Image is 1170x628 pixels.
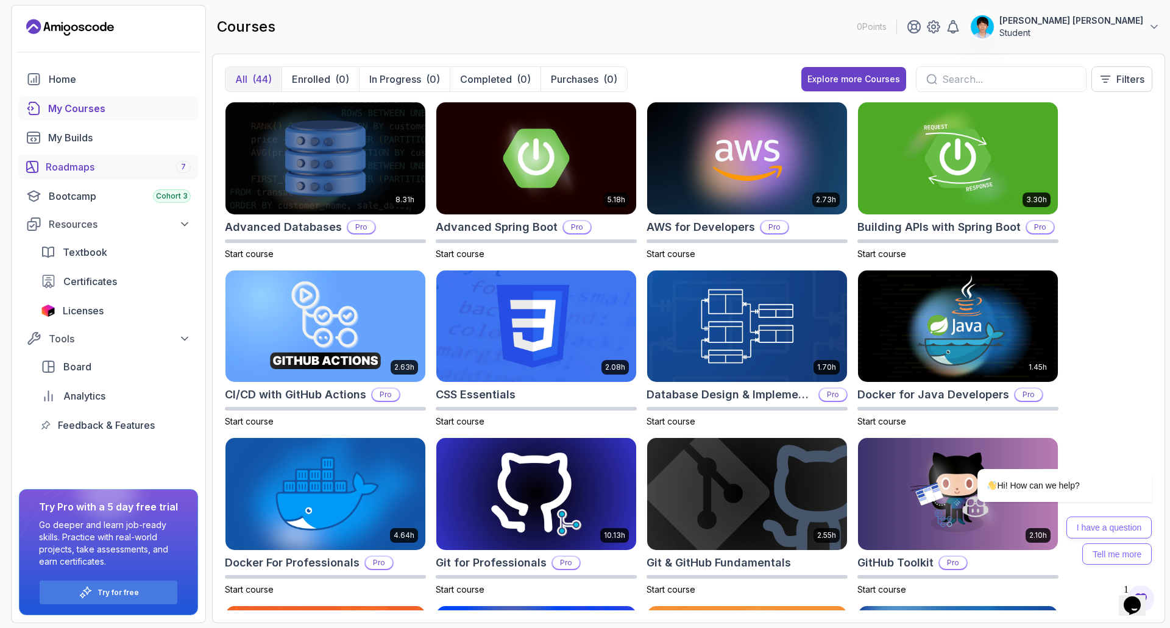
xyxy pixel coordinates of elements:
div: (0) [603,72,617,86]
button: All(44) [225,67,282,91]
span: Start course [857,416,906,426]
img: Docker For Professionals card [225,438,425,550]
img: AWS for Developers card [647,102,847,214]
span: Start course [225,416,274,426]
span: Start course [647,416,695,426]
p: Go deeper and learn job-ready skills. Practice with real-world projects, take assessments, and ea... [39,519,178,568]
p: In Progress [369,72,421,86]
span: 7 [181,162,186,172]
div: (0) [426,72,440,86]
p: 2.08h [605,362,625,372]
img: jetbrains icon [41,305,55,317]
img: Advanced Spring Boot card [436,102,636,214]
input: Search... [942,72,1076,86]
img: Building APIs with Spring Boot card [858,102,1058,214]
button: Explore more Courses [801,67,906,91]
p: 2.73h [816,195,836,205]
button: Enrolled(0) [282,67,359,91]
p: 4.64h [394,531,414,540]
h2: Git for Professionals [436,554,547,571]
span: Feedback & Features [58,418,155,432]
p: 8.31h [395,195,414,205]
h2: Git & GitHub Fundamentals [647,554,791,571]
img: Git & GitHub Fundamentals card [647,438,847,550]
span: Cohort 3 [156,191,188,201]
a: Landing page [26,18,114,37]
img: Advanced Databases card [225,102,425,214]
h2: Advanced Databases [225,219,342,236]
h2: Advanced Spring Boot [436,219,558,236]
p: Pro [366,557,392,569]
span: Board [63,359,91,374]
button: Tools [19,328,198,350]
p: 0 Points [857,21,887,33]
p: Enrolled [292,72,330,86]
p: Pro [553,557,580,569]
div: Bootcamp [49,189,191,203]
h2: courses [217,17,275,37]
p: Filters [1116,72,1144,86]
span: Certificates [63,274,117,289]
p: 1.70h [817,362,836,372]
p: 10.13h [604,531,625,540]
span: Start course [436,249,484,259]
a: Try for free [97,588,139,598]
a: builds [19,125,198,150]
img: Database Design & Implementation card [647,270,847,383]
div: Home [49,72,191,86]
a: home [19,67,198,91]
p: Pro [1027,221,1054,233]
p: Pro [761,221,788,233]
p: Pro [564,221,590,233]
p: [PERSON_NAME] [PERSON_NAME] [999,15,1143,27]
img: CI/CD with GitHub Actions card [225,270,425,383]
div: (44) [252,72,272,86]
span: Textbook [63,245,107,259]
a: analytics [34,384,198,408]
p: All [235,72,247,86]
a: licenses [34,298,198,323]
img: Git for Professionals card [436,438,636,550]
div: (0) [335,72,349,86]
h2: CI/CD with GitHub Actions [225,386,366,403]
img: user profile image [971,15,994,38]
button: In Progress(0) [359,67,450,91]
p: Student [999,27,1143,39]
img: GitHub Toolkit card [858,438,1058,550]
p: Pro [348,221,375,233]
div: Roadmaps [46,160,191,174]
p: 2.55h [817,531,836,540]
p: Completed [460,72,512,86]
h2: Docker for Java Developers [857,386,1009,403]
iframe: chat widget [1119,579,1158,616]
a: textbook [34,240,198,264]
button: Resources [19,213,198,235]
span: Start course [857,584,906,594]
h2: GitHub Toolkit [857,554,934,571]
span: Start course [857,249,906,259]
div: (0) [517,72,531,86]
p: Pro [820,389,846,401]
button: Filters [1091,66,1152,92]
h2: AWS for Developers [647,219,755,236]
p: Pro [372,389,399,401]
button: Purchases(0) [541,67,627,91]
a: bootcamp [19,184,198,208]
div: Explore more Courses [807,73,900,85]
h2: Building APIs with Spring Boot [857,219,1021,236]
a: courses [19,96,198,121]
h2: Docker For Professionals [225,554,360,571]
button: Completed(0) [450,67,541,91]
div: My Courses [48,101,191,116]
div: My Builds [48,130,191,145]
p: 3.30h [1026,195,1047,205]
span: Start course [225,584,274,594]
span: Start course [647,584,695,594]
span: Start course [225,249,274,259]
p: 5.18h [608,195,625,205]
h2: Database Design & Implementation [647,386,814,403]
